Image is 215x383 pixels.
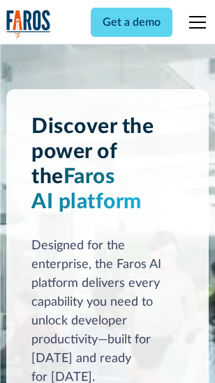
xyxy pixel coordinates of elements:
span: Faros AI platform [31,166,142,212]
a: home [6,10,51,38]
img: Logo of the analytics and reporting company Faros. [6,10,51,38]
a: Get a demo [91,8,172,37]
div: menu [181,6,209,39]
h1: Discover the power of the [31,114,184,214]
